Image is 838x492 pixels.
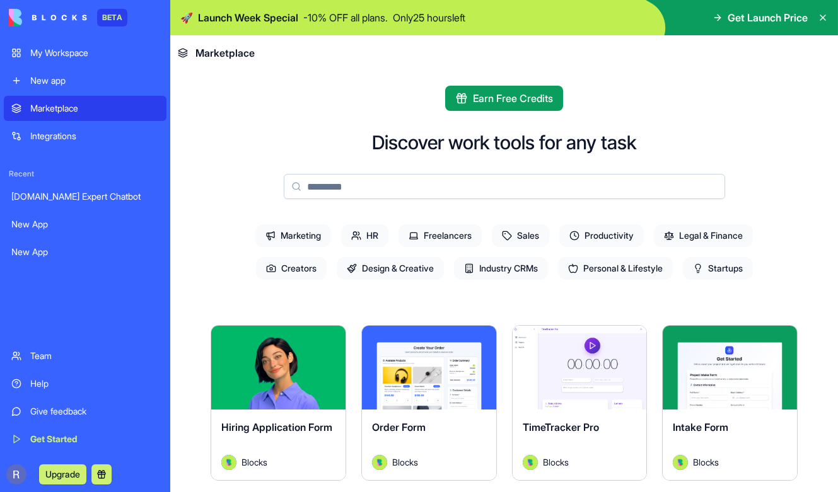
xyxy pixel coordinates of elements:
[30,433,159,445] div: Get Started
[473,91,553,106] span: Earn Free Credits
[30,47,159,59] div: My Workspace
[11,190,159,203] div: [DOMAIN_NAME] Expert Chatbot
[4,123,166,149] a: Integrations
[30,405,159,418] div: Give feedback
[372,421,426,433] span: Order Form
[39,464,86,484] button: Upgrade
[221,455,236,470] img: Avatar
[372,455,387,470] img: Avatar
[673,421,728,433] span: Intake Form
[60,413,70,423] button: Upload attachment
[4,40,166,66] a: My Workspace
[20,99,197,123] div: Welcome to Blocks 🙌 I'm here if you have any questions!
[11,246,159,258] div: New App
[30,74,159,87] div: New app
[198,10,298,25] span: Launch Week Special
[445,86,563,111] button: Earn Free Credits
[39,467,86,480] a: Upgrade
[4,426,166,452] a: Get Started
[20,80,197,93] div: Hey [PERSON_NAME]
[255,224,331,247] span: Marketing
[392,455,418,469] span: Blocks
[393,10,465,25] p: Only 25 hours left
[361,325,497,481] a: Order FormAvatarBlocks
[673,455,688,470] img: Avatar
[221,5,244,28] div: Close
[559,224,644,247] span: Productivity
[242,455,267,469] span: Blocks
[4,68,166,93] a: New app
[36,7,56,27] img: Profile image for Shelly
[11,386,242,408] textarea: Message…
[30,350,159,362] div: Team
[4,343,166,369] a: Team
[30,102,159,115] div: Marketplace
[4,169,166,179] span: Recent
[8,5,32,29] button: go back
[10,72,242,159] div: Shelly says…
[61,16,122,28] p: Active 16h ago
[4,212,166,237] a: New App
[216,408,236,428] button: Send a message…
[30,377,159,390] div: Help
[303,10,388,25] p: - 10 % OFF all plans.
[4,399,166,424] a: Give feedback
[523,421,599,433] span: TimeTracker Pro
[195,45,255,60] span: Marketplace
[197,5,221,29] button: Home
[654,224,753,247] span: Legal & Finance
[341,224,388,247] span: HR
[523,455,538,470] img: Avatar
[399,224,482,247] span: Freelancers
[558,257,673,280] span: Personal & Lifestyle
[256,257,327,280] span: Creators
[20,134,84,141] div: Shelly • 16h ago
[61,6,91,16] h1: Shelly
[211,325,346,481] a: Hiring Application FormAvatarBlocks
[6,464,26,484] img: ACg8ocK9dl0gF8xsYWYCkY4YLmkdg9dRYV62pnoBg_kVHCi7Y2oKoA=s96-c
[512,325,648,481] a: TimeTracker ProAvatarBlocks
[9,9,127,26] a: BETA
[683,257,753,280] span: Startups
[693,455,719,469] span: Blocks
[30,130,159,142] div: Integrations
[11,218,159,231] div: New App
[372,131,636,154] h2: Discover work tools for any task
[4,239,166,265] a: New App
[662,325,798,481] a: Intake FormAvatarBlocks
[221,421,332,433] span: Hiring Application Form
[10,72,207,131] div: Hey [PERSON_NAME]Welcome to Blocks 🙌 I'm here if you have any questions!Shelly • 16h ago
[4,184,166,209] a: [DOMAIN_NAME] Expert Chatbot
[454,257,548,280] span: Industry CRMs
[492,224,549,247] span: Sales
[337,257,444,280] span: Design & Creative
[97,9,127,26] div: BETA
[80,413,90,423] button: Start recording
[728,10,808,25] span: Get Launch Price
[9,9,87,26] img: logo
[20,413,30,423] button: Emoji picker
[4,96,166,121] a: Marketplace
[40,413,50,423] button: Gif picker
[180,10,193,25] span: 🚀
[4,371,166,396] a: Help
[543,455,569,469] span: Blocks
